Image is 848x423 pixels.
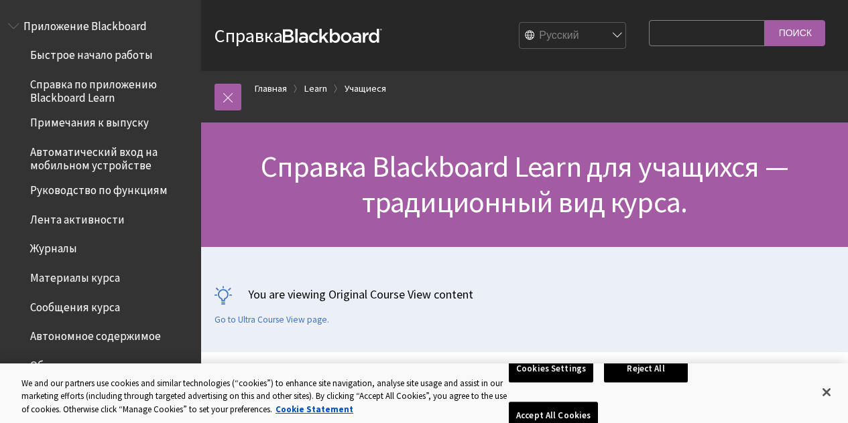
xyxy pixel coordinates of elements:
span: Приложение Blackboard [23,15,147,33]
span: Материалы курса [30,266,120,284]
input: Поиск [765,20,825,46]
a: Go to Ultra Course View page. [215,314,329,326]
span: Автономное содержимое [30,325,161,343]
a: СправкаBlackboard [215,23,382,48]
span: Справка по приложению Blackboard Learn [30,73,192,104]
a: Главная [255,80,287,97]
a: Учащиеся [345,80,386,97]
a: More information about your privacy, opens in a new tab [276,404,353,415]
span: Быстрое начало работы [30,44,153,62]
button: Close [812,377,841,407]
span: Лента активности [30,208,125,226]
span: Автоматический вход на мобильном устройстве [30,141,192,172]
span: Объявления [30,354,94,372]
div: We and our partners use cookies and similar technologies (“cookies”) to enhance site navigation, ... [21,377,509,416]
button: Reject All [604,355,688,383]
span: Примечания к выпуску [30,111,149,129]
select: Site Language Selector [520,23,627,50]
span: Руководство по функциям [30,179,168,197]
button: Cookies Settings [509,355,593,383]
span: Сообщения курса [30,296,120,314]
a: Learn [304,80,327,97]
p: You are viewing Original Course View content [215,286,835,303]
span: Журналы [30,238,77,256]
span: Справка Blackboard Learn для учащихся — традиционный вид курса. [261,148,788,220]
strong: Blackboard [283,29,382,43]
